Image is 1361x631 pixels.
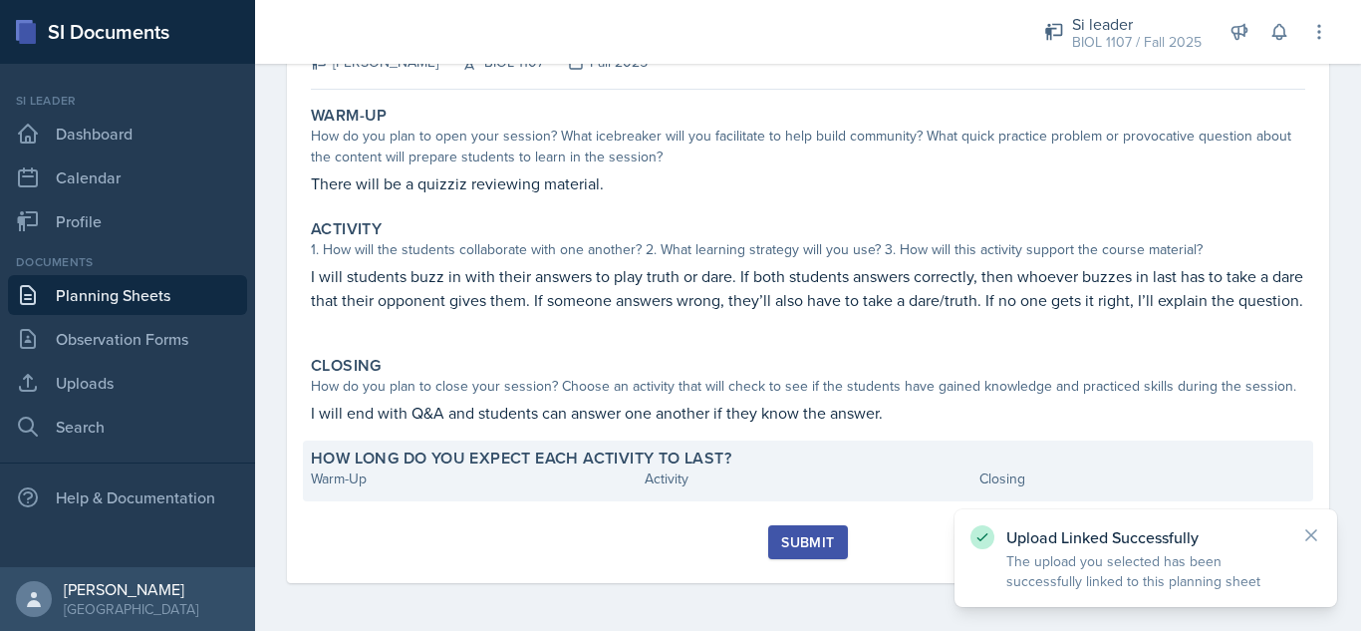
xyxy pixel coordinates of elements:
p: I will end with Q&A and students can answer one another if they know the answer. [311,401,1305,425]
div: How do you plan to close your session? Choose an activity that will check to see if the students ... [311,376,1305,397]
a: Profile [8,201,247,241]
p: There will be a quizziz reviewing material. [311,171,1305,195]
label: Warm-Up [311,106,388,126]
div: Closing [979,469,1305,489]
label: Activity [311,219,382,239]
div: Submit [781,534,834,550]
div: [GEOGRAPHIC_DATA] [64,599,198,619]
a: Uploads [8,363,247,403]
p: The upload you selected has been successfully linked to this planning sheet [1006,551,1285,591]
label: Closing [311,356,382,376]
div: Documents [8,253,247,271]
div: [PERSON_NAME] [64,579,198,599]
div: 1. How will the students collaborate with one another? 2. What learning strategy will you use? 3.... [311,239,1305,260]
button: Submit [768,525,847,559]
p: I will students buzz in with their answers to play truth or dare. If both students answers correc... [311,264,1305,312]
a: Dashboard [8,114,247,154]
a: Planning Sheets [8,275,247,315]
div: Activity [645,469,970,489]
div: How do you plan to open your session? What icebreaker will you facilitate to help build community... [311,126,1305,167]
div: BIOL 1107 / Fall 2025 [1072,32,1202,53]
a: Search [8,407,247,447]
div: Si leader [1072,12,1202,36]
div: Si leader [8,92,247,110]
label: How long do you expect each activity to last? [311,449,731,469]
a: Observation Forms [8,319,247,359]
a: Calendar [8,158,247,197]
p: Upload Linked Successfully [1006,527,1285,547]
div: Help & Documentation [8,477,247,517]
div: Warm-Up [311,469,637,489]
